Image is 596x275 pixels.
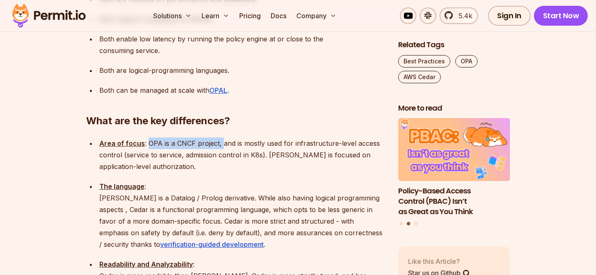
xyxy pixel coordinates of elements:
p: Like this Article? [408,256,470,266]
li: 2 of 3 [398,118,510,217]
strong: Area of focus [99,139,145,147]
a: Best Practices [398,55,450,68]
a: AWS Cedar [398,71,441,83]
a: Sign In [488,6,531,26]
span: 5.4k [454,11,472,21]
p: : OPA is a CNCF project, and is mostly used for infrastructure-level access control (service to s... [99,137,385,172]
p: Both can be managed at scale with . [99,84,385,96]
a: Pricing [236,7,264,24]
a: Start Now [534,6,588,26]
a: Policy-Based Access Control (PBAC) Isn’t as Great as You ThinkPolicy-Based Access Control (PBAC) ... [398,118,510,217]
strong: The language [99,182,144,191]
a: OPA [455,55,478,68]
h2: More to read [398,103,510,113]
p: Both enable low latency by running the policy engine at or close to the consuming service. [99,33,385,56]
img: Policy-Based Access Control (PBAC) Isn’t as Great as You Think [398,118,510,181]
button: Solutions [150,7,195,24]
a: 5.4k [440,7,478,24]
p: Both are logical-programming languages. [99,65,385,76]
p: : [PERSON_NAME] is a Datalog / Prolog derivative. While also having logical programming aspects ,... [99,181,385,250]
button: Go to slide 1 [399,222,403,225]
button: Go to slide 2 [407,222,411,226]
button: Company [293,7,340,24]
h2: Related Tags [398,40,510,50]
button: Learn [198,7,233,24]
button: Go to slide 3 [414,222,418,225]
img: Permit logo [8,2,89,30]
a: Docs [267,7,290,24]
a: OPAL [209,86,227,94]
h2: What are the key differences? [86,81,385,128]
div: Posts [398,118,510,227]
strong: Readability and Analyzability [99,260,193,268]
h3: Policy-Based Access Control (PBAC) Isn’t as Great as You Think [398,186,510,217]
a: verification-guided development [160,240,264,248]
